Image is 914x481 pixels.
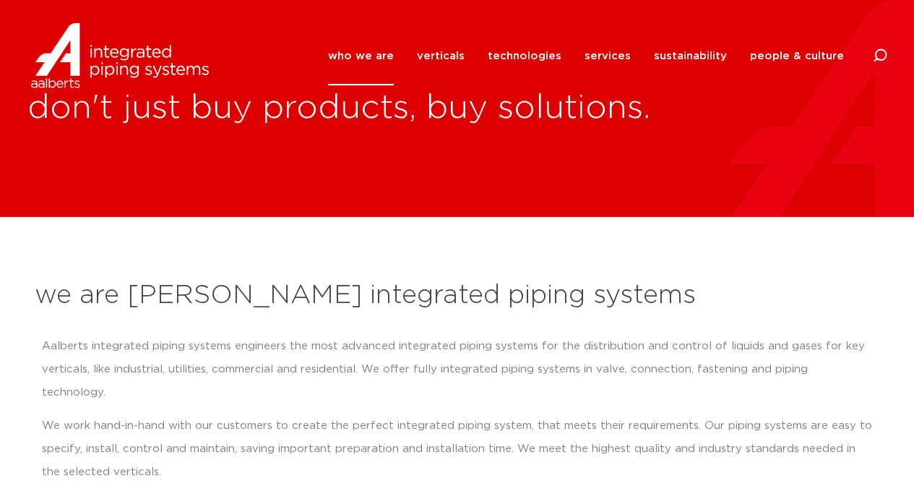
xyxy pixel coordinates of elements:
[328,27,394,85] a: who we are
[585,27,631,85] a: services
[42,335,873,404] p: Aalberts integrated piping systems engineers the most advanced integrated piping systems for the ...
[654,27,727,85] a: sustainability
[750,27,844,85] a: people & culture
[417,27,465,85] a: verticals
[488,27,561,85] a: technologies
[35,278,880,313] h2: we are [PERSON_NAME] integrated piping systems
[328,27,844,85] nav: Menu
